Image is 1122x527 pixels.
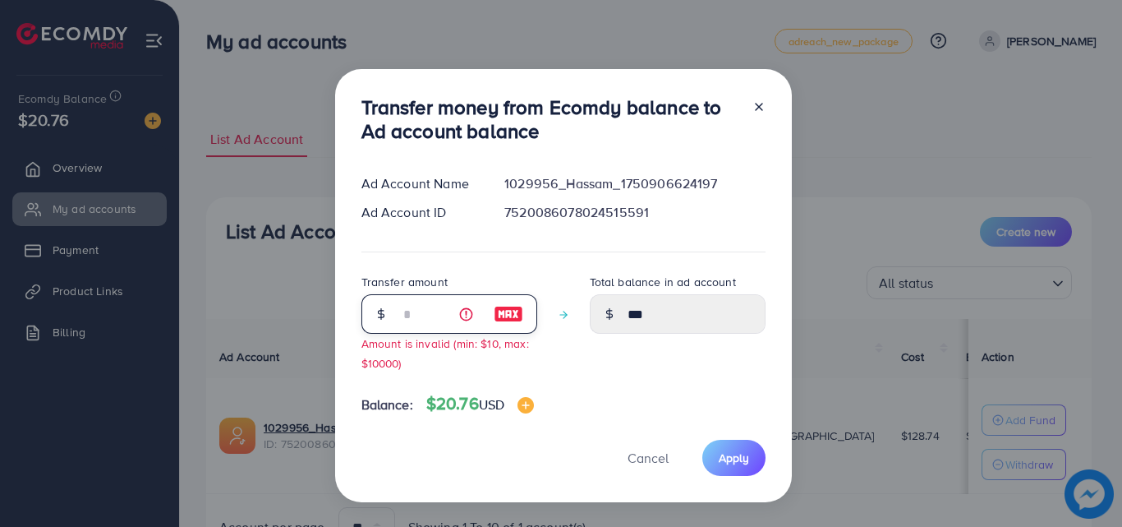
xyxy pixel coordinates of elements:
[361,335,529,370] small: Amount is invalid (min: $10, max: $10000)
[491,203,778,222] div: 7520086078024515591
[361,274,448,290] label: Transfer amount
[348,174,492,193] div: Ad Account Name
[348,203,492,222] div: Ad Account ID
[590,274,736,290] label: Total balance in ad account
[494,304,523,324] img: image
[607,440,689,475] button: Cancel
[702,440,766,475] button: Apply
[361,395,413,414] span: Balance:
[479,395,504,414] span: USD
[719,450,749,466] span: Apply
[361,95,739,143] h3: Transfer money from Ecomdy balance to Ad account balance
[628,449,669,467] span: Cancel
[517,397,534,414] img: image
[491,174,778,193] div: 1029956_Hassam_1750906624197
[426,394,534,414] h4: $20.76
